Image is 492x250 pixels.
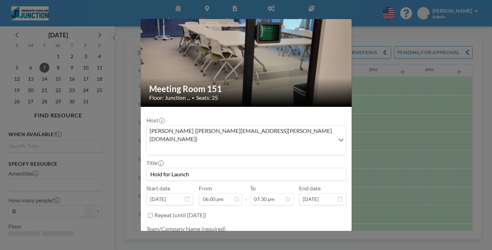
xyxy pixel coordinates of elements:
span: Seats: 25 [196,94,218,101]
label: Team/Company Name (required) [146,225,226,232]
input: Search for option [147,144,334,153]
span: - [245,187,247,203]
span: Floor: Junction ... [149,94,190,101]
img: 537.jpg [141,1,352,108]
label: Start date [146,185,170,192]
span: [PERSON_NAME] ([PERSON_NAME][EMAIL_ADDRESS][PERSON_NAME][DOMAIN_NAME]) [148,127,333,143]
div: Search for option [147,126,346,155]
label: Title [146,159,163,166]
input: Emily's reservation [147,168,346,180]
label: Repeat (until [DATE]) [154,212,206,219]
label: Host [146,117,164,124]
span: • [192,95,194,100]
label: From [199,185,212,192]
h2: Meeting Room 151 [149,84,344,94]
